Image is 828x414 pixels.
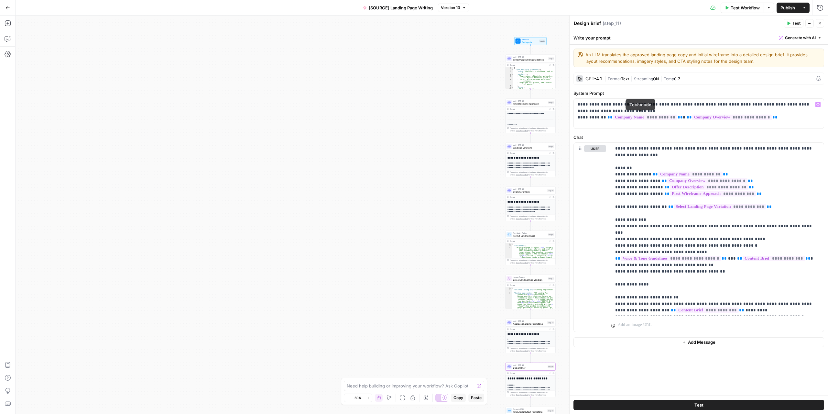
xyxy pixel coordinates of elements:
[513,366,546,369] span: Design Brief
[510,215,554,220] div: This output is too large & has been abbreviated for review. to view the full content.
[516,394,528,396] span: Copy the output
[506,231,556,265] div: Run Code · PythonFormat Landing PagesStep 6Output{ "variations":[ "## Landing Page Variation 1\n\...
[513,146,547,149] span: Landings Variations
[506,85,513,87] div: 8
[510,127,554,132] div: This output is too large & has been abbreviated for review. to view the full content.
[516,130,528,132] span: Copy the output
[441,5,460,11] span: Version 13
[513,58,547,61] span: Extract Copywriting Guidelines
[548,145,554,148] div: Step 5
[694,402,703,408] span: Test
[506,88,513,92] div: 10
[513,232,547,234] span: Run Code · Python
[506,245,512,247] div: 2
[574,20,601,27] textarea: Design Brief
[547,409,554,412] div: Step 13
[573,90,824,96] label: System Prompt
[354,395,362,400] span: 50%
[369,5,433,11] span: [SOURCE] Landing Page Writing
[510,171,554,176] div: This output is too large & has been abbreviated for review. to view the full content.
[510,287,512,289] span: Toggle code folding, rows 1 through 4
[516,174,528,176] span: Copy the output
[506,243,512,245] div: 1
[547,189,554,192] div: Step 12
[511,67,513,69] span: Toggle code folding, rows 1 through 105
[513,408,546,410] span: Format JSON
[510,196,547,198] div: Output
[585,76,602,81] div: GPT-4.1
[777,34,824,42] button: Generate with AI
[453,395,463,401] span: Copy
[506,37,556,45] div: WorkflowSet InputsInputs
[506,79,513,82] div: 6
[513,278,547,281] span: Select Landing Page Variation
[510,243,512,245] span: Toggle code folding, rows 1 through 5
[451,394,466,402] button: Copy
[510,259,554,264] div: This output is too large & has been abbreviated for review. to view the full content.
[522,40,538,44] span: Set Inputs
[510,347,554,352] div: This output is too large & has been abbreviated for review. to view the full content.
[510,372,547,375] div: Output
[785,35,816,41] span: Generate with AI
[506,69,513,71] div: 2
[780,5,795,11] span: Publish
[506,67,513,69] div: 1
[506,71,513,74] div: 3
[547,321,554,324] div: Step 14
[584,145,606,152] button: user
[510,64,547,66] div: Output
[573,337,824,347] button: Add Message
[471,395,482,401] span: Paste
[513,100,547,102] span: LLM · GPT-4.1
[530,221,531,230] g: Edge from step_12 to step_6
[510,245,512,247] span: Toggle code folding, rows 2 through 4
[510,240,547,242] div: Output
[506,287,512,289] div: 1
[629,75,634,82] span: |
[634,76,653,81] span: Streaming
[510,152,547,154] div: Output
[513,364,546,366] span: LLM · GPT-4.1
[510,284,547,286] div: Output
[585,51,820,64] textarea: An LLM translates the approved landing page copy and initial wireframe into a detailed design bri...
[605,75,608,82] span: |
[548,101,554,104] div: Step 2
[608,76,621,81] span: Format
[510,328,547,330] div: Output
[359,3,437,13] button: [SOURCE] Landing Page Writing
[513,56,547,58] span: LLM · GPT-4.1
[688,339,715,345] span: Add Message
[548,365,554,368] div: Step 11
[510,108,547,110] div: Output
[530,45,531,54] g: Edge from start to step_1
[506,247,512,379] div: 3
[522,38,538,41] span: Workflow
[530,353,531,362] g: Edge from step_14 to step_11
[511,74,513,75] span: Toggle code folding, rows 4 through 8
[506,75,513,79] div: 5
[513,320,546,322] span: LLM · GPT-4.1
[653,76,659,81] span: ON
[513,410,546,413] span: Final JSON Output Formatting
[530,177,531,186] g: Edge from step_5 to step_12
[674,76,680,81] span: 0.7
[792,20,801,26] span: Test
[513,234,547,237] span: Format Landing Pages
[548,57,554,60] div: Step 1
[530,89,531,98] g: Edge from step_1 to step_2
[506,82,513,85] div: 7
[664,76,674,81] span: Temp
[506,74,513,75] div: 4
[513,190,546,193] span: Grammar Check
[548,233,554,236] div: Step 6
[516,262,528,264] span: Copy the output
[621,76,629,81] span: Text
[513,188,546,190] span: LLM · GPT-4.1
[574,143,606,332] div: user
[530,133,531,142] g: Edge from step_2 to step_5
[784,19,803,28] button: Test
[570,31,828,44] div: Write your prompt
[530,265,531,274] g: Edge from step_6 to step_7
[530,397,531,406] g: Edge from step_11 to step_13
[513,102,547,105] span: First Wireframe Approach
